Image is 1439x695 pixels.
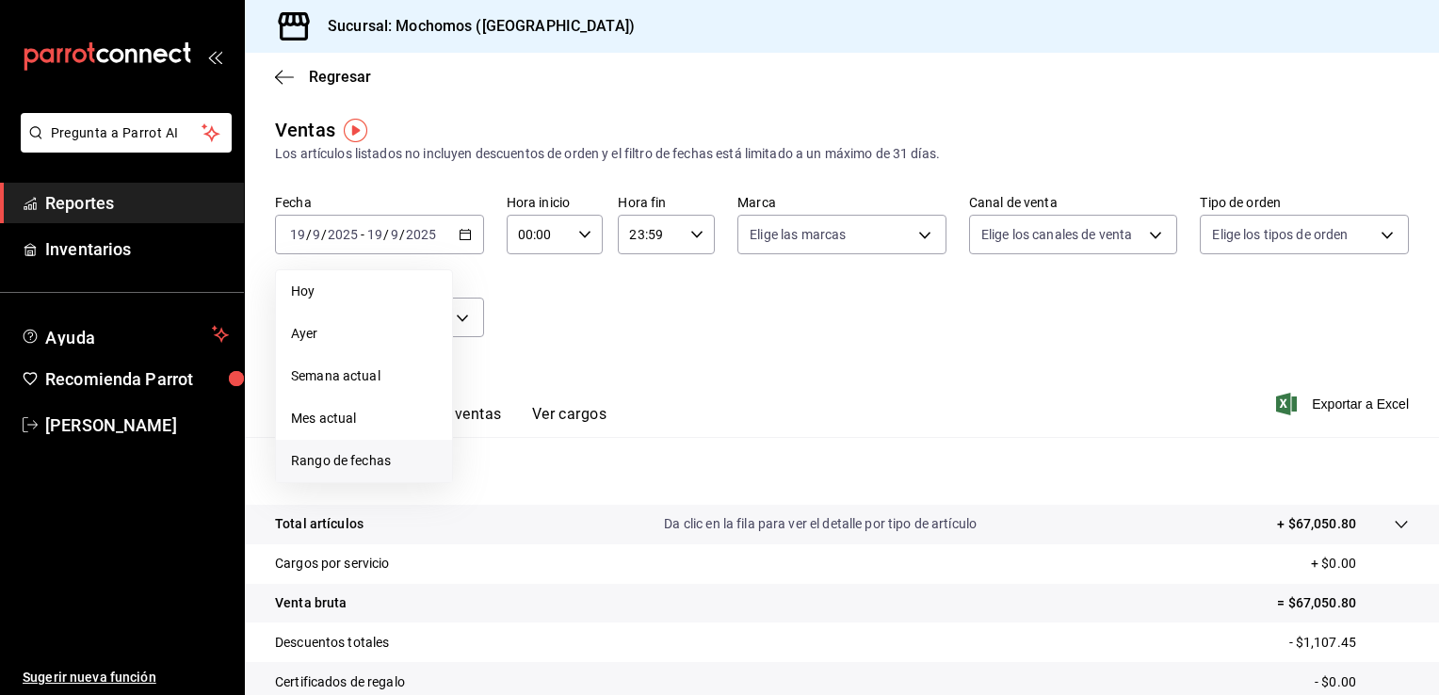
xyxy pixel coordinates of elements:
span: Ayer [291,324,437,344]
p: - $0.00 [1315,672,1409,692]
span: Elige las marcas [750,225,846,244]
span: / [399,227,405,242]
span: Rango de fechas [291,451,437,471]
input: -- [390,227,399,242]
span: Elige los canales de venta [981,225,1132,244]
div: Ventas [275,116,335,144]
span: Reportes [45,190,229,216]
p: + $67,050.80 [1277,514,1356,534]
input: ---- [405,227,437,242]
label: Marca [737,196,946,209]
span: / [306,227,312,242]
span: Mes actual [291,409,437,428]
input: -- [312,227,321,242]
span: Regresar [309,68,371,86]
label: Hora fin [618,196,715,209]
button: Exportar a Excel [1280,393,1409,415]
span: Pregunta a Parrot AI [51,123,202,143]
input: -- [289,227,306,242]
label: Tipo de orden [1200,196,1409,209]
span: Recomienda Parrot [45,366,229,392]
input: -- [366,227,383,242]
span: Semana actual [291,366,437,386]
input: ---- [327,227,359,242]
p: Cargos por servicio [275,554,390,574]
label: Fecha [275,196,484,209]
span: Sugerir nueva función [23,668,229,687]
label: Canal de venta [969,196,1178,209]
span: Hoy [291,282,437,301]
span: Elige los tipos de orden [1212,225,1348,244]
label: Hora inicio [507,196,604,209]
button: Ver cargos [532,405,607,437]
button: Pregunta a Parrot AI [21,113,232,153]
img: Tooltip marker [344,119,367,142]
div: Los artículos listados no incluyen descuentos de orden y el filtro de fechas está limitado a un m... [275,144,1409,164]
span: Inventarios [45,236,229,262]
span: - [361,227,364,242]
button: open_drawer_menu [207,49,222,64]
a: Pregunta a Parrot AI [13,137,232,156]
span: / [383,227,389,242]
p: - $1,107.45 [1289,633,1409,653]
p: Resumen [275,460,1409,482]
span: Ayuda [45,323,204,346]
p: = $67,050.80 [1277,593,1409,613]
h3: Sucursal: Mochomos ([GEOGRAPHIC_DATA]) [313,15,635,38]
p: Venta bruta [275,593,347,613]
p: Da clic en la fila para ver el detalle por tipo de artículo [664,514,977,534]
span: [PERSON_NAME] [45,412,229,438]
button: Ver ventas [428,405,502,437]
div: navigation tabs [305,405,606,437]
p: Total artículos [275,514,364,534]
p: + $0.00 [1311,554,1409,574]
button: Regresar [275,68,371,86]
p: Descuentos totales [275,633,389,653]
span: / [321,227,327,242]
p: Certificados de regalo [275,672,405,692]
